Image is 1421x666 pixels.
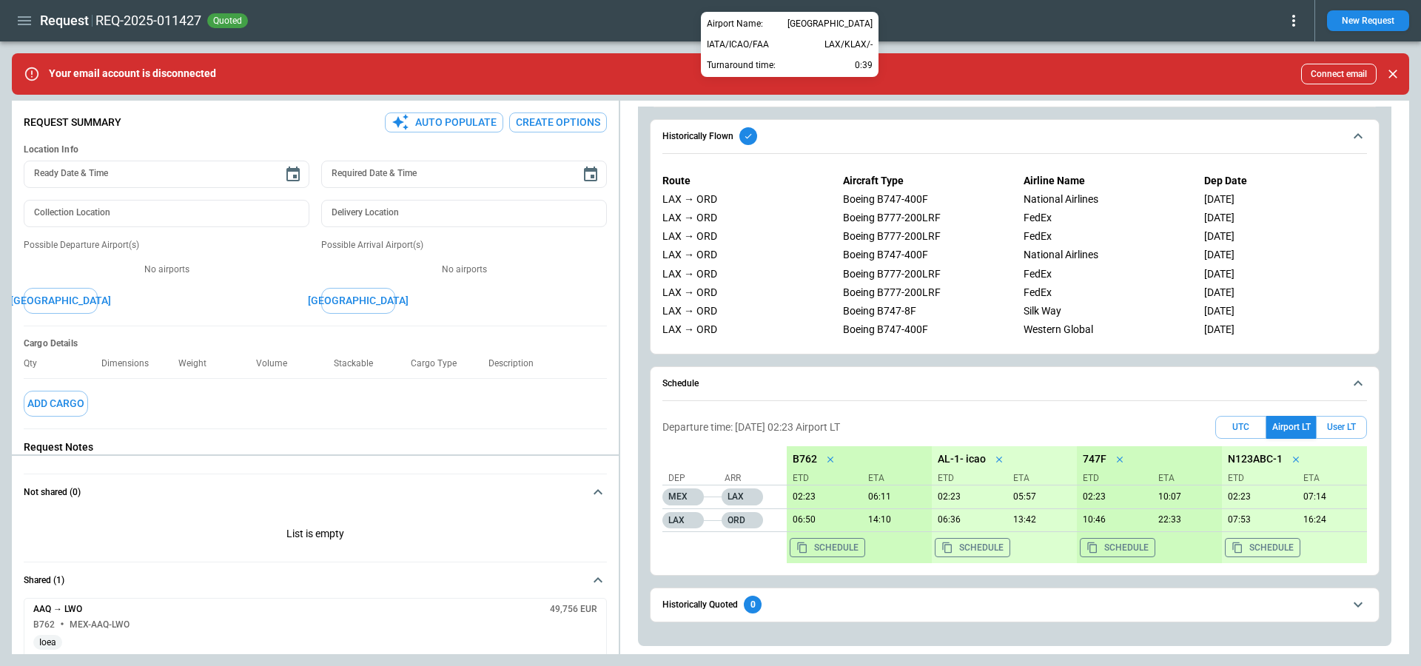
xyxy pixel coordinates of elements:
[824,38,873,51] p: LAX/KLAX/-
[707,38,769,51] p: IATA/ICAO/FAA
[787,18,873,30] p: [GEOGRAPHIC_DATA]
[855,56,873,74] p: 0:39
[707,59,776,72] p: Turnaround time:
[707,18,763,30] p: Airport Name:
